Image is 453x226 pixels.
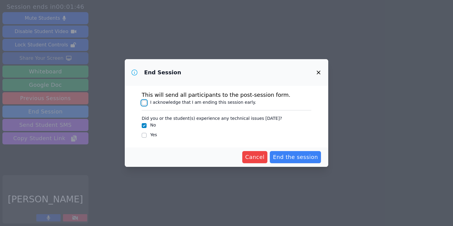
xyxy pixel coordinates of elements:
label: Yes [150,132,157,137]
label: I acknowledge that I am ending this session early. [150,100,256,105]
button: Cancel [242,151,268,163]
h3: End Session [144,69,181,76]
p: This will send all participants to the post-session form. [142,91,311,99]
label: No [150,123,156,127]
button: End the session [270,151,321,163]
legend: Did you or the student(s) experience any technical issues [DATE]? [142,113,282,122]
span: Cancel [245,153,265,161]
span: End the session [273,153,318,161]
